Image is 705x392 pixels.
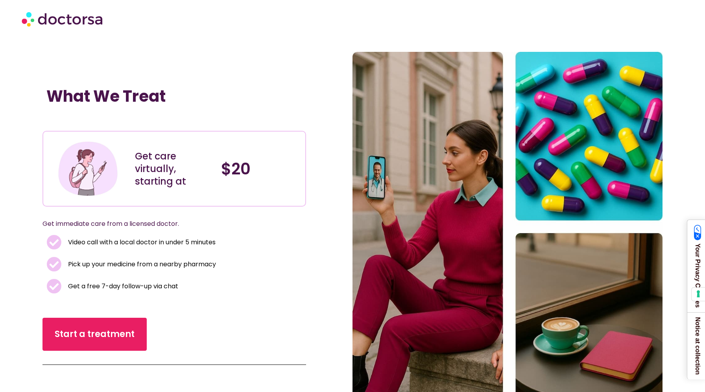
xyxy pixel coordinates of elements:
[42,318,147,351] a: Start a treatment
[221,159,299,178] h4: $20
[66,237,216,248] span: Video call with a local doctor in under 5 minutes
[46,114,164,123] iframe: Customer reviews powered by Trustpilot
[66,259,216,270] span: Pick up your medicine from a nearby pharmacy
[46,87,302,106] h1: What We Treat
[135,150,213,188] div: Get care virtually, starting at
[42,218,287,229] p: Get immediate care from a licensed doctor.
[55,328,135,341] span: Start a treatment
[66,281,178,292] span: Get a free 7-day follow-up via chat
[57,137,119,200] img: Illustration depicting a young woman in a casual outfit, engaged with her smartphone. She has a p...
[692,288,705,301] button: Your consent preferences for tracking technologies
